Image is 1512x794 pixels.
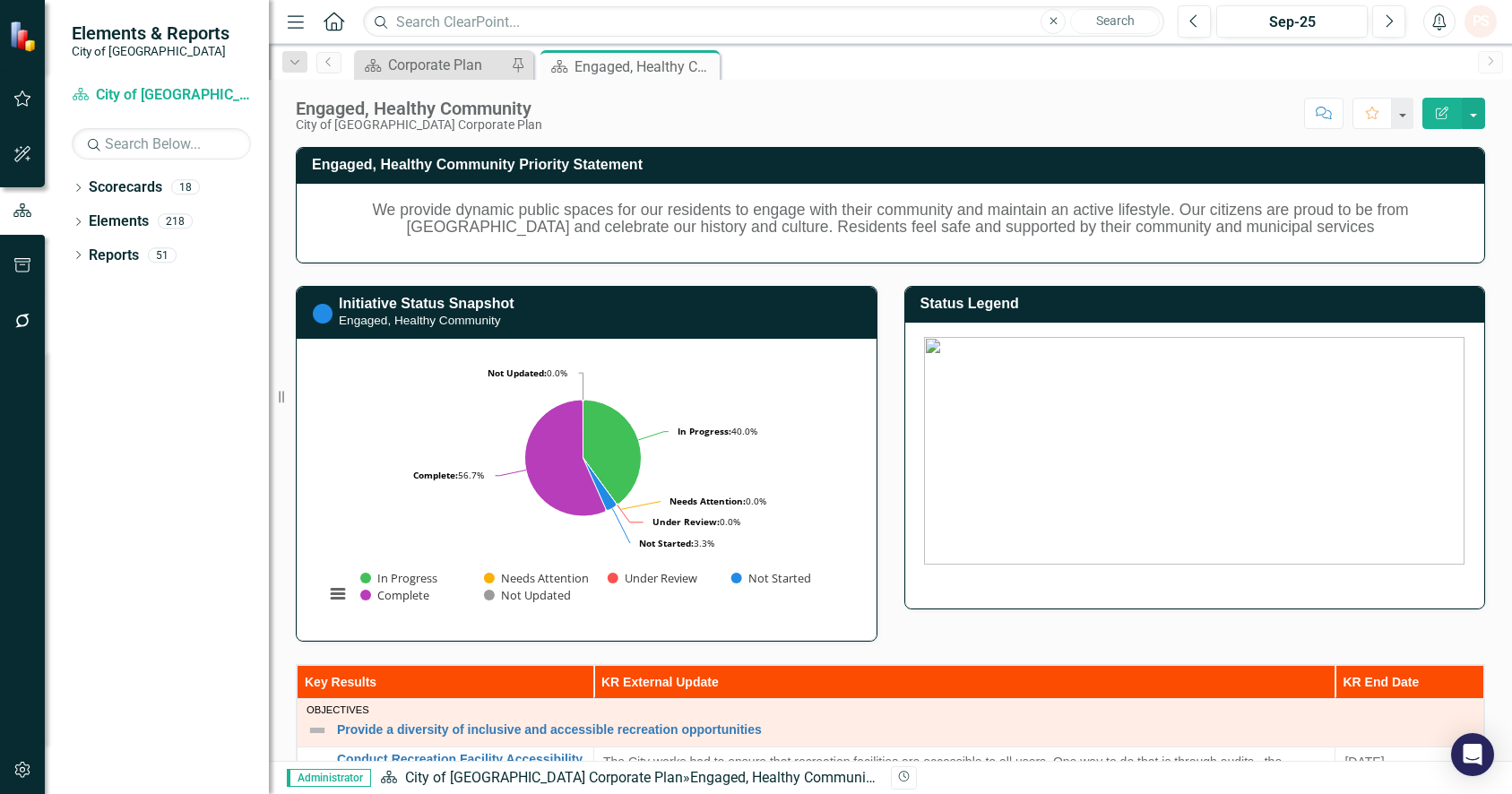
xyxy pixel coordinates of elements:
tspan: Complete: [413,469,458,481]
text: 0.0% [670,495,766,507]
text: Not Started [748,570,811,586]
a: City of [GEOGRAPHIC_DATA] Corporate Plan [405,769,683,786]
td: Double-Click to Edit Right Click for Context Menu [298,698,1484,747]
img: ClearPoint Strategy [9,21,40,52]
a: Reports [89,246,139,266]
a: Provide a diversity of inclusive and accessible recreation opportunities [337,723,1474,737]
div: City of [GEOGRAPHIC_DATA] Corporate Plan [296,118,542,132]
h3: Status Legend [920,296,1476,312]
text: In Progress [377,570,437,586]
div: Open Intercom Messenger [1451,733,1494,776]
tspan: Under Review: [652,515,720,528]
h3: Engaged, Healthy Community Priority Statement [312,157,1475,173]
button: PS [1464,5,1497,38]
a: City of [GEOGRAPHIC_DATA] Corporate Plan [72,85,251,106]
span: Administrator [287,769,371,787]
input: Search ClearPoint... [363,6,1164,38]
img: Not Defined [307,720,328,741]
div: Engaged, Healthy Community [575,56,715,78]
button: Show Needs Attention [484,571,588,586]
text: 40.0% [678,425,757,437]
a: Corporate Plan [359,54,506,76]
text: 3.3% [639,537,714,549]
a: Initiative Status Snapshot [339,296,514,311]
button: View chart menu, Chart [325,582,350,607]
button: Show Under Review [608,571,699,586]
div: 218 [158,214,193,229]
text: Not Updated [501,587,571,603]
text: Under Review [625,570,697,586]
tspan: Needs Attention: [670,495,746,507]
text: Complete [377,587,429,603]
div: Sep-25 [1223,12,1361,33]
a: Conduct Recreation Facility Accessibility audit to [PERSON_NAME] Guideline standards [337,753,584,794]
path: Complete, 17. [525,400,606,516]
button: Show In Progress [360,571,437,586]
button: Sep-25 [1216,5,1368,38]
path: Not Started, 1. [583,458,617,510]
span: Elements & Reports [72,22,229,44]
path: In Progress, 12. [583,400,641,504]
text: 0.0% [652,515,740,528]
div: Engaged, Healthy Community [296,99,542,118]
input: Search Below... [72,128,251,160]
tspan: Not Started: [639,537,694,549]
span: [DATE] [1344,755,1384,769]
svg: Interactive chart [315,353,851,622]
div: Objectives [307,704,1474,715]
tspan: Not Updated: [488,367,547,379]
text: Needs Attention [501,570,589,586]
small: Engaged, Healthy Community [339,314,501,327]
div: 18 [171,180,200,195]
a: Scorecards [89,177,162,198]
span: Search [1096,13,1135,28]
text: 0.0% [488,367,567,379]
button: Show Complete [360,588,429,603]
img: Not Started [312,303,333,324]
small: City of [GEOGRAPHIC_DATA] [72,44,229,58]
h5: We provide dynamic public spaces for our residents to engage with their community and maintain an... [315,202,1465,237]
a: Elements [89,211,149,232]
div: Chart. Highcharts interactive chart. [315,353,858,622]
div: Engaged, Healthy Community [690,769,877,786]
div: Corporate Plan [388,54,506,76]
button: Show Not Started [731,571,810,586]
text: 56.7% [413,469,484,481]
tspan: In Progress: [678,425,731,437]
div: » [380,768,877,789]
div: 51 [148,247,177,263]
button: Show Not Updated [484,588,570,603]
button: Search [1070,9,1160,34]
